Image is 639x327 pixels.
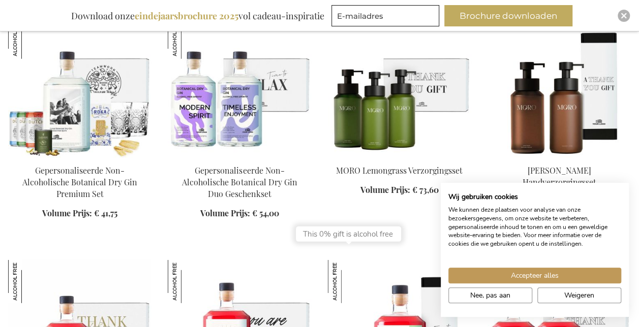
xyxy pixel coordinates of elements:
button: Alle cookies weigeren [537,287,621,303]
span: This 0% gift is alcohol free [303,229,393,239]
a: [PERSON_NAME] Handverzorgingsset [522,165,596,187]
a: Personalised Non-Alcoholic Botanical Dry Gin Duo Gift Set Gepersonaliseerde Non-Alcoholische Bota... [168,152,311,161]
span: Nee, pas aan [470,290,510,301]
div: Download onze vol cadeau-inspiratie [67,5,329,26]
img: Personalised Non-Alcoholic Botanical Dry Gin Premium Set [8,16,151,158]
img: MORO Lemongrass Care Set [328,16,471,158]
div: Close [618,10,630,22]
img: Gepersonaliseerd Alcoholvrije Italian Bittersweet Cadeauset [168,260,211,303]
span: Accepteer alles [511,270,559,281]
input: E-mailadres [331,5,439,26]
span: Volume Prijs: [360,184,410,195]
img: MORO Rosemary Handcare Set [488,16,631,158]
a: MORO Rosemary Handcare Set [488,152,631,161]
a: MORO Lemongrass Care Set [328,152,471,161]
p: We kunnen deze plaatsen voor analyse van onze bezoekersgegevens, om onze website te verbeteren, g... [448,206,621,248]
img: Close [621,13,627,19]
button: Pas cookie voorkeuren aan [448,287,532,303]
span: € 73,60 [412,184,439,195]
span: € 54,00 [252,208,279,218]
span: Volume Prijs: [42,208,92,218]
a: Personalised Non-Alcoholic Botanical Dry Gin Premium Set Gepersonaliseerde Non-Alcoholische Botan... [8,152,151,161]
img: Gepersonaliseerde Non-Alcoholische Botanical Dry Gin Premium Set [8,16,51,59]
img: Gepersonaliseerde Alcoholvrije Italian Bittersweet Premium Set [8,260,51,303]
a: Volume Prijs: € 73,60 [360,184,439,196]
a: Volume Prijs: € 54,00 [200,208,279,219]
b: eindejaarsbrochure 2025 [135,10,238,22]
img: Gepersonaliseerde Non-Alcoholische Botanical Dry Gin Duo Geschenkset [168,16,211,59]
img: Personalised Non-Alcoholic Botanical Dry Gin Duo Gift Set [168,16,311,158]
img: Gepersonaliseerde Alcoholvrije Italian Bittersweet Set [328,260,371,303]
form: marketing offers and promotions [331,5,442,29]
span: Weigeren [564,290,594,301]
button: Brochure downloaden [444,5,572,26]
a: Gepersonaliseerde Non-Alcoholische Botanical Dry Gin Duo Geschenkset [182,165,297,199]
span: Volume Prijs: [200,208,250,218]
a: Gepersonaliseerde Non-Alcoholische Botanical Dry Gin Premium Set [22,165,137,199]
h2: Wij gebruiken cookies [448,192,621,202]
a: MORO Lemongrass Verzorgingsset [336,165,463,176]
span: € 41,75 [94,208,117,218]
a: Volume Prijs: € 41,75 [42,208,117,219]
button: Accepteer alle cookies [448,268,621,283]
